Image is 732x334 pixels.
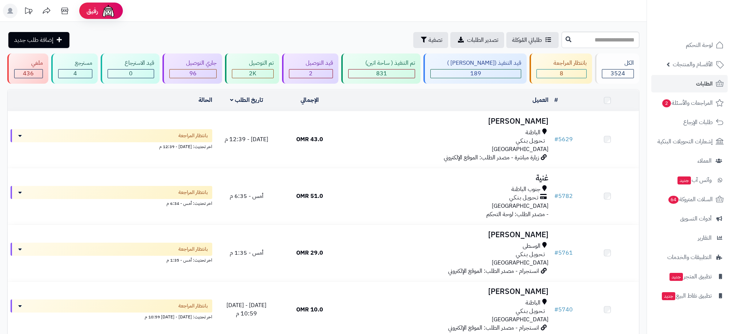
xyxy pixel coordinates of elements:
[492,315,548,324] span: [GEOGRAPHIC_DATA]
[58,59,93,67] div: مسترجع
[59,69,92,78] div: 4
[230,96,263,104] a: تاريخ الطلب
[448,267,539,275] span: انستجرام - مصدر الطلب: الموقع الإلكتروني
[673,59,713,69] span: الأقسام والمنتجات
[73,69,77,78] span: 4
[523,242,540,250] span: الوسطى
[341,168,551,224] td: - مصدر الطلب: لوحة التحكم
[450,32,504,48] a: تصدير الطلبات
[492,202,548,210] span: [GEOGRAPHIC_DATA]
[178,132,208,139] span: بانتظار المراجعة
[532,96,548,104] a: العميل
[249,69,256,78] span: 2K
[651,268,728,285] a: تطبيق المتجرجديد
[225,135,268,144] span: [DATE] - 12:39 م
[19,4,37,20] a: تحديثات المنصة
[611,69,625,78] span: 3524
[429,36,442,44] span: تصفية
[516,250,545,259] span: تـحـويـل بـنـكـي
[281,53,340,84] a: قيد التوصيل 2
[696,79,713,89] span: الطلبات
[344,174,548,182] h3: غنية
[226,301,266,318] span: [DATE] - [DATE] 10:59 م
[554,135,558,144] span: #
[376,69,387,78] span: 831
[161,53,224,84] a: جاري التوصيل 96
[657,136,713,147] span: إشعارات التحويلات البنكية
[661,98,713,108] span: المراجعات والأسئلة
[651,152,728,170] a: العملاء
[537,69,586,78] div: 8
[651,75,728,92] a: الطلبات
[516,307,545,315] span: تـحـويـل بـنـكـي
[668,196,679,204] span: 64
[14,36,53,44] span: إضافة طلب جديد
[526,299,540,307] span: الباطنة
[296,305,323,314] span: 10.0 OMR
[189,69,197,78] span: 96
[87,7,98,15] span: رفيق
[178,246,208,253] span: بانتظار المراجعة
[554,135,573,144] a: #5629
[651,171,728,189] a: وآتس آبجديد
[129,69,133,78] span: 0
[697,156,712,166] span: العملاء
[467,36,498,44] span: تصدير الطلبات
[178,302,208,310] span: بانتظار المراجعة
[668,194,713,204] span: السلات المتروكة
[169,59,217,67] div: جاري التوصيل
[232,69,273,78] div: 1958
[528,53,594,84] a: بانتظار المراجعة 8
[669,271,712,282] span: تطبيق المتجر
[594,53,641,84] a: الكل3524
[512,36,542,44] span: طلباتي المُوكلة
[651,191,728,208] a: السلات المتروكة64
[554,248,558,257] span: #
[602,59,634,67] div: الكل
[11,199,212,207] div: اخر تحديث: أمس - 6:34 م
[349,69,415,78] div: 831
[422,53,528,84] a: قيد التنفيذ ([PERSON_NAME] ) 189
[651,36,728,54] a: لوحة التحكم
[536,59,587,67] div: بانتظار المراجعة
[680,214,712,224] span: أدوات التسويق
[101,4,116,18] img: ai-face.png
[651,114,728,131] a: طلبات الإرجاع
[296,192,323,200] span: 51.0 OMR
[198,96,212,104] a: الحالة
[651,94,728,112] a: المراجعات والأسئلة2
[509,194,538,202] span: تـحـويـل بـنـكـي
[296,135,323,144] span: 43.0 OMR
[50,53,100,84] a: مسترجع 4
[554,96,558,104] a: #
[683,117,713,127] span: طلبات الإرجاع
[651,287,728,305] a: تطبيق نقاط البيعجديد
[651,210,728,227] a: أدوات التسويق
[8,32,69,48] a: إضافة طلب جديد
[662,292,675,300] span: جديد
[554,192,558,200] span: #
[677,175,712,185] span: وآتس آب
[344,287,548,296] h3: [PERSON_NAME]
[413,32,448,48] button: تصفية
[669,273,683,281] span: جديد
[560,69,563,78] span: 8
[492,258,548,267] span: [GEOGRAPHIC_DATA]
[108,69,154,78] div: 0
[340,53,422,84] a: تم التنفيذ ( ساحة اتين) 831
[23,69,34,78] span: 436
[526,128,540,137] span: الباطنة
[554,192,573,200] a: #5782
[344,231,548,239] h3: [PERSON_NAME]
[11,313,212,320] div: اخر تحديث: [DATE] - [DATE] 10:59 م
[651,229,728,247] a: التقارير
[11,142,212,150] div: اخر تحديث: [DATE] - 12:39 م
[348,59,415,67] div: تم التنفيذ ( ساحة اتين)
[224,53,281,84] a: تم التوصيل 2K
[511,185,540,194] span: جنوب الباطنة
[492,145,548,154] span: [GEOGRAPHIC_DATA]
[108,59,154,67] div: قيد الاسترجاع
[448,323,539,332] span: انستجرام - مصدر الطلب: الموقع الإلكتروني
[232,59,274,67] div: تم التوصيل
[309,69,313,78] span: 2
